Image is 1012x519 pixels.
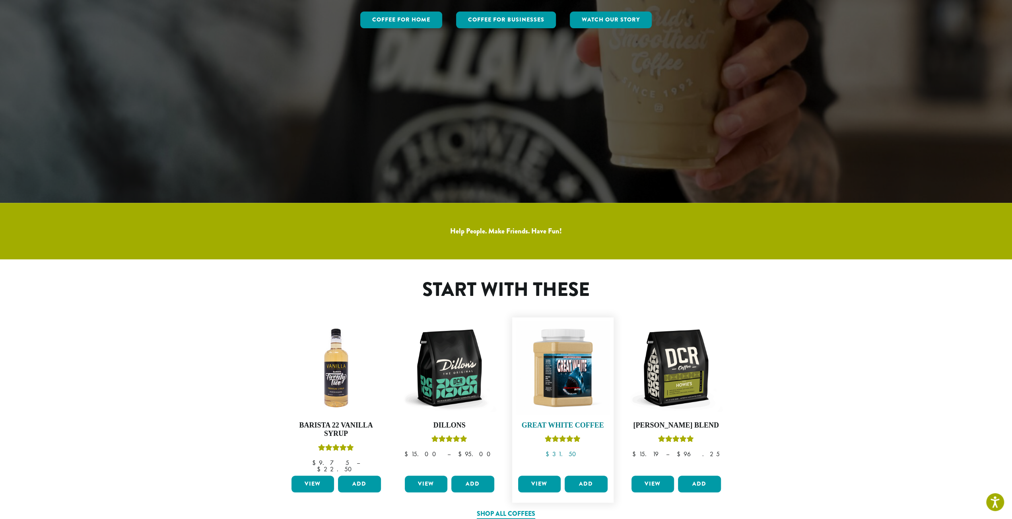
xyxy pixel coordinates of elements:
bdi: 9.75 [312,459,349,467]
img: DCR-12oz-Dillons-Stock-scaled.png [403,321,496,415]
a: Coffee For Businesses [456,12,556,28]
button: Add [338,476,381,492]
bdi: 15.19 [632,450,658,458]
span: $ [458,450,465,458]
a: DillonsRated 5.00 out of 5 [403,321,496,472]
div: Rated 5.00 out of 5 [318,443,354,455]
bdi: 15.00 [404,450,440,458]
button: Add [451,476,494,492]
span: $ [546,450,552,458]
h4: Barista 22 Vanilla Syrup [289,421,383,438]
button: Add [678,476,721,492]
span: – [357,459,360,467]
a: Help People. Make Friends. Have Fun! [450,226,562,236]
span: $ [404,450,411,458]
a: View [405,476,448,492]
span: $ [632,450,639,458]
span: – [666,450,669,458]
div: Rated 5.00 out of 5 [545,434,581,446]
a: [PERSON_NAME] BlendRated 4.67 out of 5 [629,321,723,472]
h4: Great White Coffee [516,421,610,430]
a: View [518,476,561,492]
a: Coffee for Home [360,12,442,28]
a: View [631,476,674,492]
div: Rated 5.00 out of 5 [431,434,467,446]
a: Barista 22 Vanilla SyrupRated 5.00 out of 5 [289,321,383,472]
a: View [291,476,334,492]
h4: Dillons [403,421,496,430]
div: Rated 4.67 out of 5 [658,434,694,446]
img: VANILLA-300x300.png [289,321,383,415]
bdi: 31.50 [546,450,580,458]
bdi: 96.25 [677,450,720,458]
img: DCR-12oz-Howies-Stock-scaled.png [629,321,723,415]
h4: [PERSON_NAME] Blend [629,421,723,430]
h1: Start With These [336,278,676,301]
button: Add [565,476,608,492]
bdi: 22.50 [317,465,355,473]
img: Great_White_Ground_Espresso_2.png [516,321,610,415]
span: – [447,450,451,458]
span: $ [317,465,324,473]
a: Great White CoffeeRated 5.00 out of 5 $31.50 [516,321,610,472]
span: $ [677,450,684,458]
bdi: 95.00 [458,450,494,458]
span: $ [312,459,319,467]
a: Watch Our Story [570,12,652,28]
